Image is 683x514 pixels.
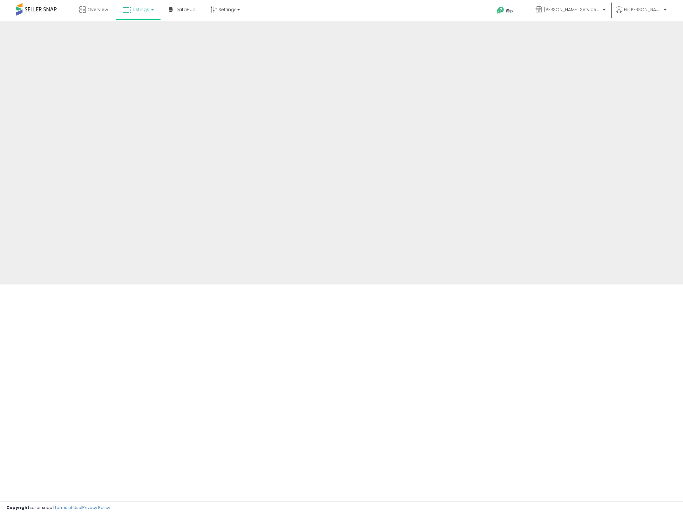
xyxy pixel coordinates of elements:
span: Help [504,8,513,14]
i: Get Help [497,6,504,14]
span: Overview [87,6,108,13]
a: Help [492,2,525,21]
span: Hi [PERSON_NAME] [624,6,662,13]
span: Listings [133,6,149,13]
span: [PERSON_NAME] Services LLC [544,6,601,13]
a: Hi [PERSON_NAME] [616,6,666,21]
span: DataHub [176,6,196,13]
